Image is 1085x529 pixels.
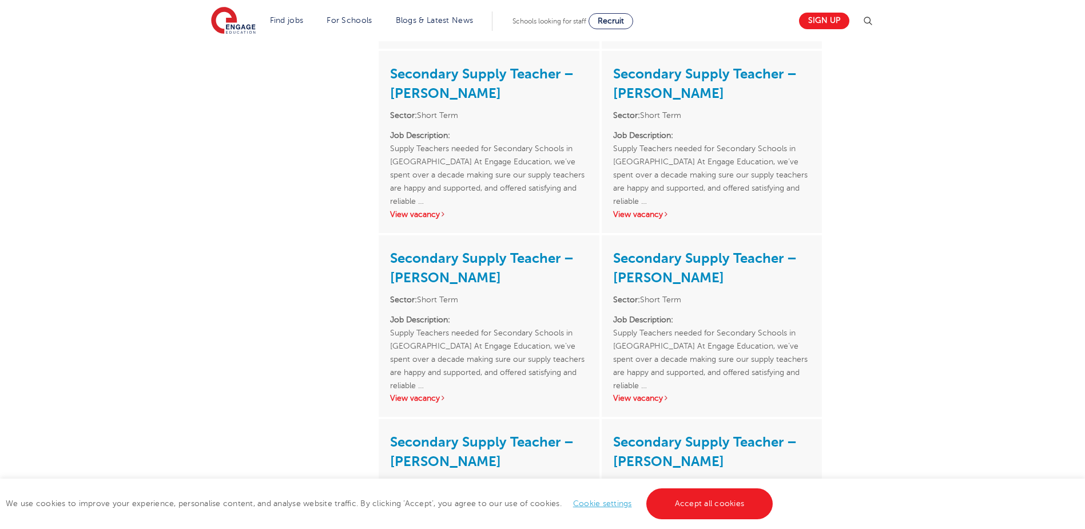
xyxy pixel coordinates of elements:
[799,13,849,29] a: Sign up
[613,210,669,219] a: View vacancy
[390,394,446,402] a: View vacancy
[390,210,446,219] a: View vacancy
[390,66,574,101] a: Secondary Supply Teacher – [PERSON_NAME]
[390,250,574,286] a: Secondary Supply Teacher – [PERSON_NAME]
[598,17,624,25] span: Recruit
[613,109,810,122] li: Short Term
[390,109,587,122] li: Short Term
[390,111,417,120] strong: Sector:
[646,488,773,519] a: Accept all cookies
[512,17,586,25] span: Schools looking for staff
[613,313,810,379] p: Supply Teachers needed for Secondary Schools in [GEOGRAPHIC_DATA] At Engage Education, we’ve spen...
[390,434,574,469] a: Secondary Supply Teacher – [PERSON_NAME]
[390,293,587,306] li: Short Term
[396,16,474,25] a: Blogs & Latest News
[390,295,417,304] strong: Sector:
[613,394,669,402] a: View vacancy
[270,16,304,25] a: Find jobs
[211,7,256,35] img: Engage Education
[390,131,450,140] strong: Job Description:
[613,250,797,286] a: Secondary Supply Teacher – [PERSON_NAME]
[613,131,673,140] strong: Job Description:
[573,499,632,508] a: Cookie settings
[613,129,810,195] p: Supply Teachers needed for Secondary Schools in [GEOGRAPHIC_DATA] At Engage Education, we’ve spen...
[589,13,633,29] a: Recruit
[613,434,797,469] a: Secondary Supply Teacher – [PERSON_NAME]
[613,111,640,120] strong: Sector:
[390,477,587,490] li: Short Term
[390,313,587,379] p: Supply Teachers needed for Secondary Schools in [GEOGRAPHIC_DATA] At Engage Education, we’ve spen...
[6,499,776,508] span: We use cookies to improve your experience, personalise content, and analyse website traffic. By c...
[613,477,810,490] li: Short Term
[613,295,640,304] strong: Sector:
[613,293,810,306] li: Short Term
[613,315,673,324] strong: Job Description:
[613,66,797,101] a: Secondary Supply Teacher – [PERSON_NAME]
[327,16,372,25] a: For Schools
[390,315,450,324] strong: Job Description:
[390,129,587,195] p: Supply Teachers needed for Secondary Schools in [GEOGRAPHIC_DATA] At Engage Education, we’ve spen...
